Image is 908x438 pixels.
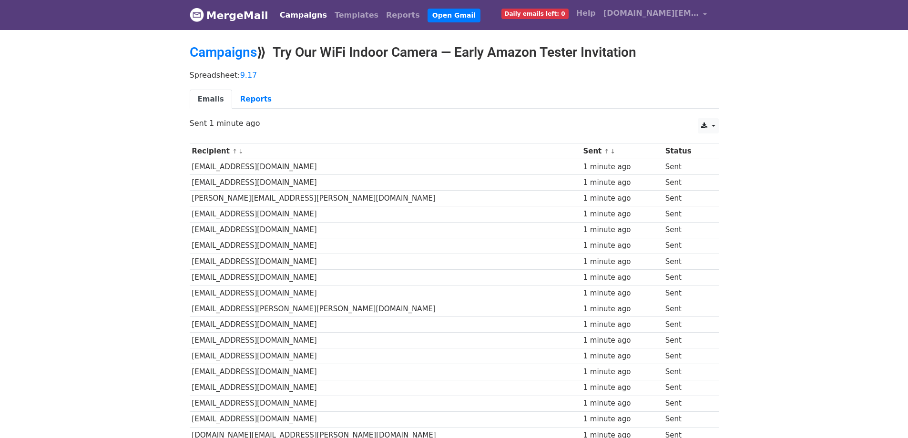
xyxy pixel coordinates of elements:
[583,319,661,330] div: 1 minute ago
[583,177,661,188] div: 1 minute ago
[190,364,581,380] td: [EMAIL_ADDRESS][DOMAIN_NAME]
[663,301,711,317] td: Sent
[428,9,480,22] a: Open Gmail
[583,304,661,315] div: 1 minute ago
[663,254,711,269] td: Sent
[603,8,699,19] span: [DOMAIN_NAME][EMAIL_ADDRESS][PERSON_NAME][DOMAIN_NAME]
[583,240,661,251] div: 1 minute ago
[190,143,581,159] th: Recipient
[583,272,661,283] div: 1 minute ago
[663,175,711,191] td: Sent
[240,71,257,80] a: 9.17
[190,118,719,128] p: Sent 1 minute ago
[663,238,711,254] td: Sent
[498,4,572,23] a: Daily emails left: 0
[663,348,711,364] td: Sent
[581,143,663,159] th: Sent
[583,367,661,377] div: 1 minute ago
[190,8,204,22] img: MergeMail logo
[583,256,661,267] div: 1 minute ago
[600,4,711,26] a: [DOMAIN_NAME][EMAIL_ADDRESS][PERSON_NAME][DOMAIN_NAME]
[190,191,581,206] td: [PERSON_NAME][EMAIL_ADDRESS][PERSON_NAME][DOMAIN_NAME]
[604,148,610,155] a: ↑
[663,222,711,238] td: Sent
[190,159,581,175] td: [EMAIL_ADDRESS][DOMAIN_NAME]
[663,411,711,427] td: Sent
[190,206,581,222] td: [EMAIL_ADDRESS][DOMAIN_NAME]
[583,335,661,346] div: 1 minute ago
[663,396,711,411] td: Sent
[190,44,719,61] h2: ⟫ Try Our WiFi Indoor Camera — Early Amazon Tester Invitation
[190,90,232,109] a: Emails
[190,254,581,269] td: [EMAIL_ADDRESS][DOMAIN_NAME]
[663,285,711,301] td: Sent
[190,44,257,60] a: Campaigns
[232,90,280,109] a: Reports
[583,414,661,425] div: 1 minute ago
[190,348,581,364] td: [EMAIL_ADDRESS][DOMAIN_NAME]
[501,9,569,19] span: Daily emails left: 0
[583,288,661,299] div: 1 minute ago
[190,175,581,191] td: [EMAIL_ADDRESS][DOMAIN_NAME]
[663,143,711,159] th: Status
[382,6,424,25] a: Reports
[663,364,711,380] td: Sent
[190,238,581,254] td: [EMAIL_ADDRESS][DOMAIN_NAME]
[232,148,237,155] a: ↑
[190,380,581,396] td: [EMAIL_ADDRESS][DOMAIN_NAME]
[190,317,581,333] td: [EMAIL_ADDRESS][DOMAIN_NAME]
[276,6,331,25] a: Campaigns
[190,396,581,411] td: [EMAIL_ADDRESS][DOMAIN_NAME]
[190,269,581,285] td: [EMAIL_ADDRESS][DOMAIN_NAME]
[663,317,711,333] td: Sent
[190,301,581,317] td: [EMAIL_ADDRESS][PERSON_NAME][PERSON_NAME][DOMAIN_NAME]
[190,222,581,238] td: [EMAIL_ADDRESS][DOMAIN_NAME]
[583,193,661,204] div: 1 minute ago
[583,224,661,235] div: 1 minute ago
[572,4,600,23] a: Help
[583,209,661,220] div: 1 minute ago
[583,351,661,362] div: 1 minute ago
[663,159,711,175] td: Sent
[190,333,581,348] td: [EMAIL_ADDRESS][DOMAIN_NAME]
[583,162,661,173] div: 1 minute ago
[663,333,711,348] td: Sent
[610,148,615,155] a: ↓
[190,5,268,25] a: MergeMail
[583,398,661,409] div: 1 minute ago
[331,6,382,25] a: Templates
[663,269,711,285] td: Sent
[190,70,719,80] p: Spreadsheet:
[238,148,244,155] a: ↓
[190,411,581,427] td: [EMAIL_ADDRESS][DOMAIN_NAME]
[663,380,711,396] td: Sent
[663,206,711,222] td: Sent
[663,191,711,206] td: Sent
[583,382,661,393] div: 1 minute ago
[190,285,581,301] td: [EMAIL_ADDRESS][DOMAIN_NAME]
